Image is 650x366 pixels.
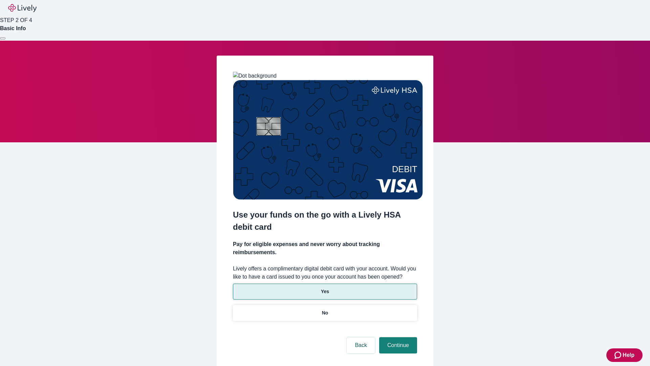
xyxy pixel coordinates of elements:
[321,288,329,295] p: Yes
[233,72,277,80] img: Dot background
[233,240,417,257] h4: Pay for eligible expenses and never worry about tracking reimbursements.
[233,305,417,321] button: No
[322,309,328,317] p: No
[623,351,634,359] span: Help
[233,80,423,200] img: Debit card
[614,351,623,359] svg: Zendesk support icon
[8,4,37,12] img: Lively
[233,284,417,300] button: Yes
[233,209,417,233] h2: Use your funds on the go with a Lively HSA debit card
[233,265,417,281] label: Lively offers a complimentary digital debit card with your account. Would you like to have a card...
[347,337,375,353] button: Back
[606,348,643,362] button: Zendesk support iconHelp
[379,337,417,353] button: Continue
